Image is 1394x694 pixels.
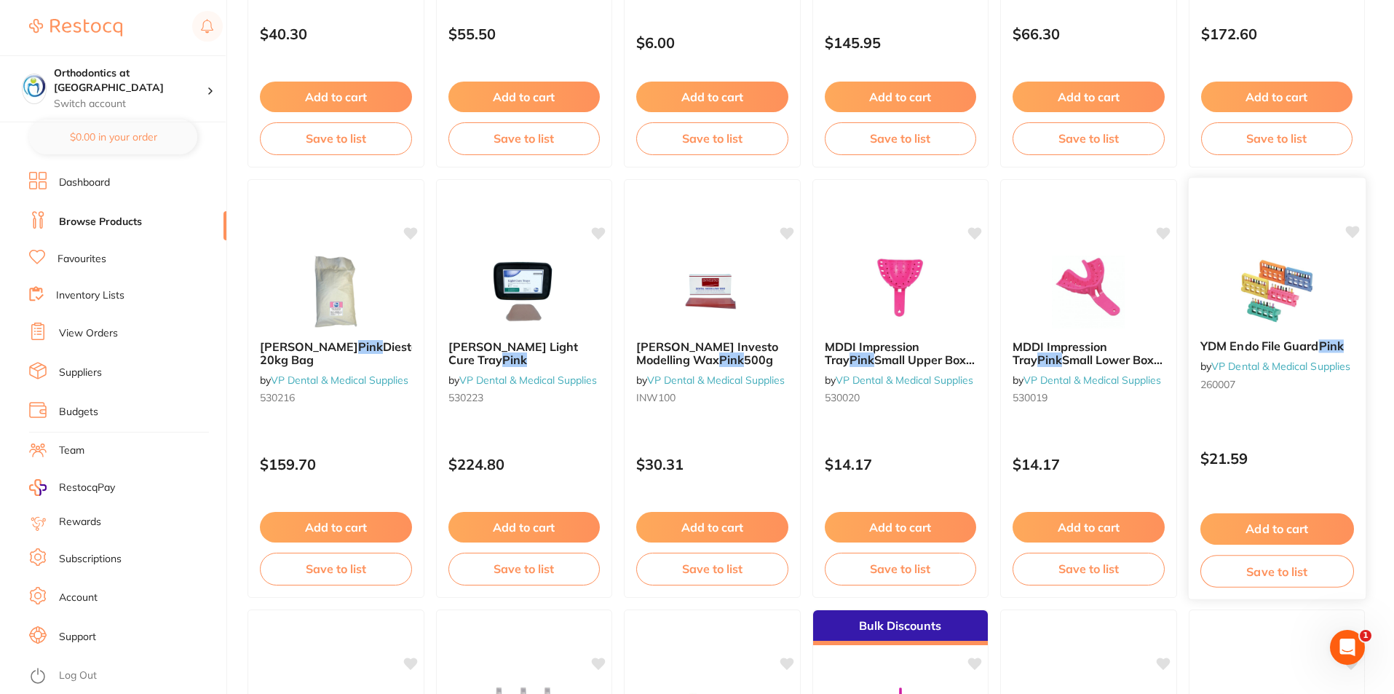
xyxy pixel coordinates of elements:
[448,391,483,404] span: 530223
[636,456,788,473] p: $30.31
[636,122,788,154] button: Save to list
[825,512,977,543] button: Add to cart
[744,352,773,367] span: 500g
[448,553,601,585] button: Save to list
[23,74,46,98] img: Orthodontics at Penrith
[29,11,122,44] a: Restocq Logo
[477,256,571,328] img: Ainsworth Light Cure Tray Pink
[1200,450,1353,467] p: $21.59
[288,256,383,328] img: Ainsworth Pink Diestone 20kg Bag
[59,515,101,529] a: Rewards
[1041,256,1136,328] img: MDDI Impression Tray Pink Small Lower Box Of 25
[29,19,122,36] img: Restocq Logo
[853,256,948,328] img: MDDI Impression Tray Pink Small Upper Box Of 25
[260,82,412,112] button: Add to cart
[1360,630,1371,642] span: 1
[636,391,676,404] span: INW100
[1200,555,1353,588] button: Save to list
[1211,360,1350,373] a: VP Dental & Medical Supplies
[59,405,98,419] a: Budgets
[59,552,122,567] a: Subscriptions
[59,591,98,605] a: Account
[825,339,919,367] span: MDDI Impression Tray
[1013,391,1048,404] span: 530019
[1013,456,1165,473] p: $14.17
[1201,25,1353,42] p: $172.60
[636,340,788,367] b: Ainsworth Investo Modelling Wax Pink 500g
[54,97,207,111] p: Switch account
[29,665,222,688] button: Log Out
[59,215,142,229] a: Browse Products
[665,256,759,328] img: Ainsworth Investo Modelling Wax Pink 500g
[825,391,860,404] span: 530020
[271,374,408,387] a: VP Dental & Medical Supplies
[260,339,358,354] span: [PERSON_NAME]
[260,122,412,154] button: Save to list
[260,340,412,367] b: Ainsworth Pink Diestone 20kg Bag
[59,176,110,190] a: Dashboard
[825,340,977,367] b: MDDI Impression Tray Pink Small Upper Box Of 25
[1037,352,1062,367] em: Pink
[1200,339,1318,353] span: YDM Endo File Guard
[1013,339,1107,367] span: MDDI Impression Tray
[836,374,973,387] a: VP Dental & Medical Supplies
[1013,82,1165,112] button: Add to cart
[636,339,778,367] span: [PERSON_NAME] Investo Modelling Wax
[1013,553,1165,585] button: Save to list
[825,122,977,154] button: Save to list
[59,630,96,644] a: Support
[260,391,295,404] span: 530216
[1318,339,1343,353] em: Pink
[448,339,578,367] span: [PERSON_NAME] Light Cure Tray
[825,553,977,585] button: Save to list
[825,352,975,380] span: Small Upper Box Of 25
[825,82,977,112] button: Add to cart
[1013,25,1165,42] p: $66.30
[825,34,977,51] p: $145.95
[1013,352,1163,380] span: Small Lower Box Of 25
[260,25,412,42] p: $40.30
[56,288,124,303] a: Inventory Lists
[636,553,788,585] button: Save to list
[29,119,197,154] button: $0.00 in your order
[825,456,977,473] p: $14.17
[1200,360,1350,373] span: by
[636,34,788,51] p: $6.00
[647,374,785,387] a: VP Dental & Medical Supplies
[1201,82,1353,112] button: Add to cart
[59,326,118,341] a: View Orders
[448,374,597,387] span: by
[636,374,785,387] span: by
[1200,377,1235,390] span: 260007
[850,352,874,367] em: Pink
[1200,513,1353,545] button: Add to cart
[59,481,115,495] span: RestocqPay
[260,553,412,585] button: Save to list
[358,339,383,354] em: Pink
[58,252,106,267] a: Favourites
[448,512,601,543] button: Add to cart
[502,352,527,367] em: Pink
[448,82,601,112] button: Add to cart
[54,66,207,95] h4: Orthodontics at Penrith
[260,456,412,473] p: $159.70
[636,82,788,112] button: Add to cart
[1023,374,1161,387] a: VP Dental & Medical Supplies
[636,512,788,543] button: Add to cart
[1200,339,1353,353] b: YDM Endo File Guard Pink
[448,340,601,367] b: Ainsworth Light Cure Tray Pink
[1013,340,1165,367] b: MDDI Impression Tray Pink Small Lower Box Of 25
[1201,122,1353,154] button: Save to list
[29,479,115,496] a: RestocqPay
[1330,630,1365,665] iframe: Intercom live chat
[813,610,989,645] div: Bulk Discounts
[825,374,973,387] span: by
[260,512,412,543] button: Add to cart
[459,374,597,387] a: VP Dental & Medical Supplies
[448,122,601,154] button: Save to list
[1013,374,1161,387] span: by
[260,339,432,367] span: Diestone 20kg Bag
[448,25,601,42] p: $55.50
[59,443,84,458] a: Team
[1229,254,1324,328] img: YDM Endo File Guard Pink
